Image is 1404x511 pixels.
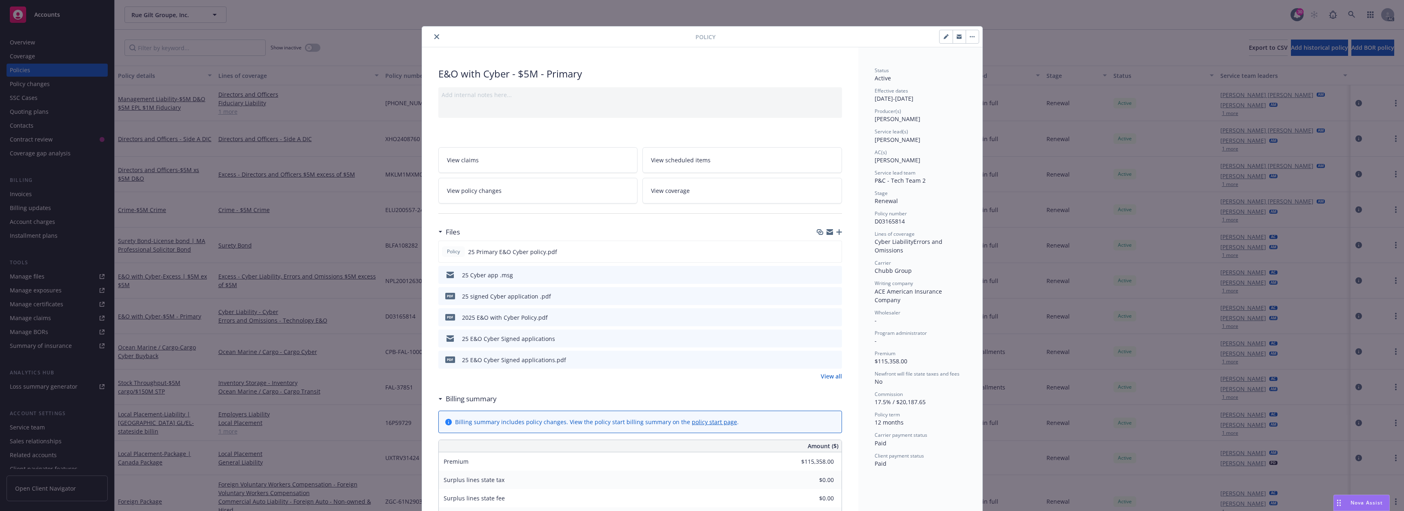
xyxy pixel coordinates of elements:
span: Status [875,67,889,74]
span: 12 months [875,418,904,426]
span: Policy [445,248,462,255]
span: P&C - Tech Team 2 [875,177,926,184]
div: 2025 E&O with Cyber Policy.pdf [462,313,548,322]
button: preview file [831,334,839,343]
span: [PERSON_NAME] [875,136,920,144]
div: Files [438,227,460,237]
input: 0.00 [786,474,839,486]
span: Amount ($) [808,442,838,450]
button: download file [818,313,825,322]
span: AC(s) [875,149,887,156]
span: Policy number [875,210,907,217]
div: E&O with Cyber - $5M - Primary [438,67,842,81]
span: $115,358.00 [875,357,907,365]
span: - [875,316,877,324]
span: Nova Assist [1351,499,1383,506]
span: 25 Primary E&O Cyber policy.pdf [468,248,557,256]
span: pdf [445,293,455,299]
button: download file [818,292,825,301]
div: [DATE] - [DATE] [875,87,966,103]
div: 25 signed Cyber application .pdf [462,292,551,301]
h3: Billing summary [446,394,497,404]
span: Policy term [875,411,900,418]
span: Active [875,74,891,82]
span: ACE American Insurance Company [875,288,944,304]
div: 25 Cyber app .msg [462,271,513,279]
span: Lines of coverage [875,230,915,237]
span: Stage [875,190,888,197]
span: Commission [875,391,903,398]
span: View scheduled items [651,156,711,164]
button: preview file [831,248,838,256]
span: pdf [445,356,455,363]
span: D03165814 [875,217,905,225]
span: pdf [445,314,455,320]
span: Renewal [875,197,898,205]
span: Premium [875,350,895,357]
div: 25 E&O Cyber Signed applications [462,334,555,343]
span: [PERSON_NAME] [875,115,920,123]
a: View coverage [642,178,842,204]
span: Policy [695,33,715,41]
button: download file [818,334,825,343]
div: Add internal notes here... [442,91,839,99]
a: View scheduled items [642,147,842,173]
button: preview file [831,356,839,364]
span: Effective dates [875,87,908,94]
h3: Files [446,227,460,237]
span: Program administrator [875,330,927,336]
span: Surplus lines state tax [444,476,504,484]
span: Producer(s) [875,108,901,115]
button: preview file [831,313,839,322]
span: No [875,378,882,385]
span: Cyber Liability [875,238,913,246]
div: Billing summary [438,394,497,404]
span: Paid [875,439,886,447]
span: View coverage [651,186,690,195]
button: download file [818,248,824,256]
span: Carrier payment status [875,431,927,438]
a: View policy changes [438,178,638,204]
span: Surplus lines state fee [444,494,505,502]
span: 17.5% / $20,187.65 [875,398,926,406]
div: Billing summary includes policy changes. View the policy start billing summary on the . [455,418,739,426]
button: Nova Assist [1333,495,1390,511]
span: Errors and Omissions [875,238,944,254]
button: download file [818,356,825,364]
input: 0.00 [786,492,839,504]
span: [PERSON_NAME] [875,156,920,164]
span: Service lead(s) [875,128,908,135]
span: Service lead team [875,169,915,176]
span: Carrier [875,259,891,266]
span: Writing company [875,280,913,287]
span: Premium [444,458,469,465]
span: Chubb Group [875,267,912,274]
input: 0.00 [786,456,839,468]
button: preview file [831,271,839,279]
span: Wholesaler [875,309,900,316]
span: Client payment status [875,452,924,459]
div: Drag to move [1334,495,1344,511]
span: Newfront will file state taxes and fees [875,370,960,377]
button: download file [818,271,825,279]
span: View policy changes [447,186,502,195]
span: Paid [875,460,886,467]
button: preview file [831,292,839,301]
button: close [432,32,442,42]
a: policy start page [692,418,737,426]
div: 25 E&O Cyber Signed applications.pdf [462,356,566,364]
a: View all [821,372,842,380]
span: View claims [447,156,479,164]
span: - [875,337,877,345]
a: View claims [438,147,638,173]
